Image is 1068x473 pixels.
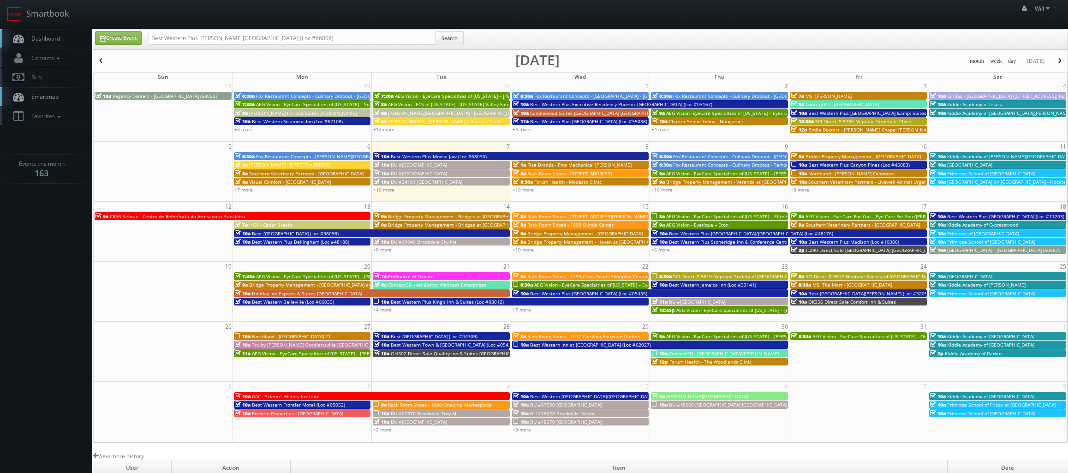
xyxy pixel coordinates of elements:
span: 8a [791,213,804,220]
span: 10a [930,153,946,160]
span: 9a [652,170,665,177]
span: Best Western Belleville (Loc #66033) [252,299,334,305]
span: 8a [374,401,387,408]
span: 7:30a [374,93,394,99]
span: 10a [374,333,389,340]
span: 12p [652,359,668,365]
span: 6:30a [235,93,255,99]
span: 10a [791,239,807,245]
span: AEG Vision - EyeCare Specialties of [US_STATE] – [GEOGRAPHIC_DATA] HD EyeCare [256,273,437,280]
span: 10a [513,410,529,417]
span: 8a [374,110,387,116]
span: 10a [513,101,529,108]
button: day [1005,55,1020,67]
span: Bridge Property Management - Veranda at [GEOGRAPHIC_DATA] [666,179,807,185]
span: 9a [513,230,526,237]
span: 10a [374,153,389,160]
span: Best Western Inn at [GEOGRAPHIC_DATA] (Loc #62027) [530,341,651,348]
span: 6:30a [513,93,533,99]
a: +10 more [513,186,534,193]
span: 10a [95,93,111,99]
span: 8a [235,179,248,185]
span: 10a [930,393,946,400]
span: 10a [235,393,251,400]
span: 8:30a [513,179,533,185]
span: Events this month [19,159,65,168]
span: 8a [513,222,526,228]
span: 10a [235,333,251,340]
span: 10a [652,239,668,245]
button: month [967,55,987,67]
span: Best Western Plus Stoneridge Inn & Conference Centre (Loc #66085) [669,239,821,245]
a: Create Event [95,31,142,45]
span: 10a [235,230,251,237]
span: 12:45p [652,307,675,313]
span: Best Western Plus [GEOGRAPHIC_DATA] (Loc #11203) [947,213,1064,220]
span: 10a [513,393,529,400]
span: Smartmap [27,93,59,101]
span: AEG Vision - EyeCare Specialties of [US_STATE] – Elite Vision Care ([GEOGRAPHIC_DATA]) [666,213,860,220]
span: 10a [513,110,529,116]
span: Primrose School of [GEOGRAPHIC_DATA] [947,290,1035,297]
span: Rack Room Shoes - 1077 Carolina Premium Outlets [527,333,640,340]
span: BU #18370 [GEOGRAPHIC_DATA] [530,419,602,425]
span: 9a [791,101,804,108]
span: 8a [374,281,387,288]
span: 10a [652,401,668,408]
span: AEG Vision - EyeCare Specialties of [US_STATE] – Southwest Orlando Eye Care [256,101,428,108]
a: +4 more [651,126,670,132]
a: +10 more [651,186,673,193]
a: +10 more [373,186,394,193]
span: Bridge Property Management - [GEOGRAPHIC_DATA] [527,230,643,237]
span: 8a [791,273,804,280]
span: 8 [644,142,650,151]
span: Fox Restaurant Concepts - Culinary Dropout - [GEOGRAPHIC_DATA] [673,93,819,99]
span: 10a [235,401,251,408]
span: Primrose School of [GEOGRAPHIC_DATA] [947,239,1035,245]
span: 7a [374,273,387,280]
a: +7 more [513,306,531,313]
span: 6:30a [235,153,255,160]
span: 10a [652,350,668,357]
span: Candlewood Suites [GEOGRAPHIC_DATA] [GEOGRAPHIC_DATA] [530,110,666,116]
span: 10a [791,299,807,305]
span: Best Western Town & [GEOGRAPHIC_DATA] (Loc #05423) [391,341,515,348]
span: 8a [652,213,665,220]
span: BU #00946 Brookdale Skyline [391,239,457,245]
span: CRAB Sebrae - Centro de Referência do Artesanato Brasileiro [110,213,245,220]
span: Best Western Plus Canyon Pines (Loc #45083) [808,162,910,168]
span: Primrose of [GEOGRAPHIC_DATA] [947,230,1019,237]
span: Fox Restaurant Concepts - Culinary Dropout - Tempe [673,162,789,168]
span: AEG Vision - EyeCare Specialties of [US_STATE] – [PERSON_NAME] EyeCare [252,350,416,357]
span: 11 [1059,142,1067,151]
span: 9a [791,222,804,228]
span: 7 [506,142,511,151]
span: BU #07590 [GEOGRAPHIC_DATA] [530,401,602,408]
h2: [DATE] [515,55,560,65]
span: Rack Room Shoes - 1090 Olinda Center [527,222,614,228]
span: 9a [791,153,804,160]
span: 10a [930,239,946,245]
span: Southern Veterinary Partners - [GEOGRAPHIC_DATA] [805,222,920,228]
span: SCI Direct # 9815 Neptune Society of [GEOGRAPHIC_DATA] [673,273,802,280]
span: AEG Vision - Eye Care For You – Eye Care For You ([PERSON_NAME]) [805,213,954,220]
span: 10a [930,110,946,116]
a: +3 more [234,126,253,132]
span: 6:30a [652,93,672,99]
span: 7:30a [235,101,255,108]
span: [PERSON_NAME] - [STREET_ADDRESS] [249,162,331,168]
span: [PERSON_NAME][GEOGRAPHIC_DATA] - [GEOGRAPHIC_DATA] [388,110,519,116]
span: Rack Room Shoes - 1080 Oneonta Marketplace [388,401,492,408]
span: AEG Vision - EyeCare Specialties of [US_STATE] – Eyeworks of San Mateo Optometry [534,281,719,288]
span: 10a [930,410,946,417]
span: Best Western Plus Madison (Loc #10386) [808,239,899,245]
span: Bridge Property Management - Haven at [GEOGRAPHIC_DATA] [527,239,664,245]
span: 2 [784,81,789,91]
span: Primrose School of [GEOGRAPHIC_DATA] [947,410,1035,417]
span: Best Western Plus Bellingham (Loc #48188) [252,239,349,245]
span: Favorites [27,112,63,120]
span: Best [GEOGRAPHIC_DATA][PERSON_NAME] (Loc #32091) [808,290,931,297]
span: 10a [930,290,946,297]
span: 10:30a [791,118,814,125]
a: +4 more [373,306,392,313]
